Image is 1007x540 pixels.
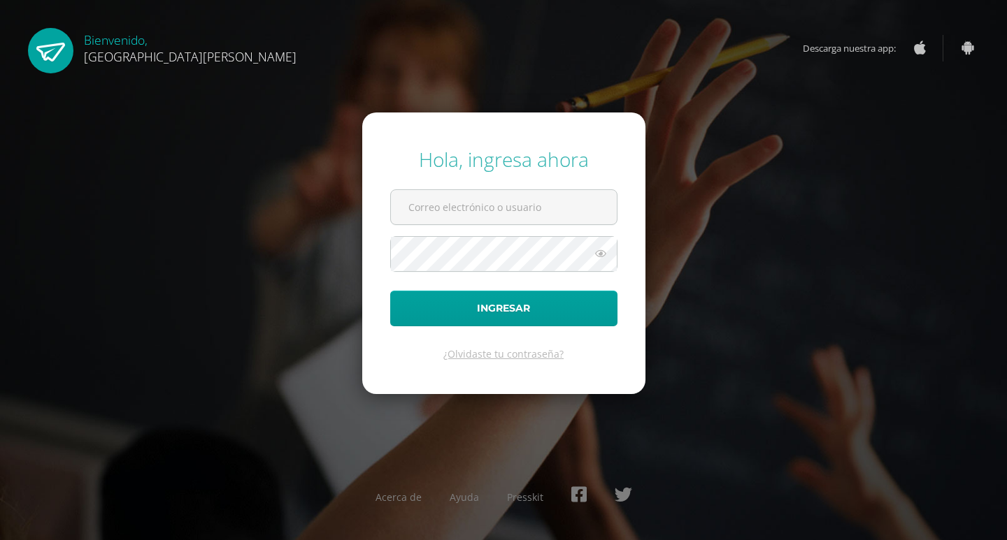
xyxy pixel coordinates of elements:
[803,35,910,61] span: Descarga nuestra app:
[376,490,422,504] a: Acerca de
[84,28,297,65] div: Bienvenido,
[450,490,479,504] a: Ayuda
[391,190,617,224] input: Correo electrónico o usuario
[84,48,297,65] span: [GEOGRAPHIC_DATA][PERSON_NAME]
[507,490,543,504] a: Presskit
[390,146,617,173] div: Hola, ingresa ahora
[443,347,564,360] a: ¿Olvidaste tu contraseña?
[390,291,617,326] button: Ingresar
